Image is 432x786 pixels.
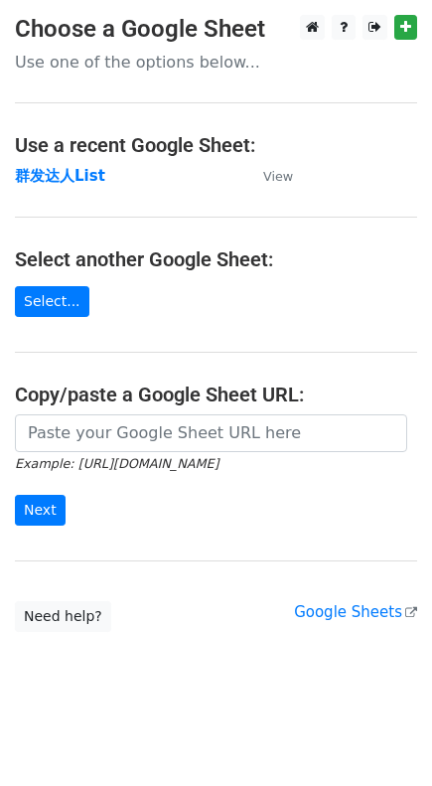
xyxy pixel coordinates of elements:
h4: Copy/paste a Google Sheet URL: [15,383,417,406]
small: Example: [URL][DOMAIN_NAME] [15,456,218,471]
a: Need help? [15,601,111,632]
h4: Use a recent Google Sheet: [15,133,417,157]
h4: Select another Google Sheet: [15,247,417,271]
p: Use one of the options below... [15,52,417,73]
a: Google Sheets [294,603,417,621]
h3: Choose a Google Sheet [15,15,417,44]
a: View [243,167,293,185]
input: Paste your Google Sheet URL here [15,414,407,452]
input: Next [15,495,66,526]
a: 群发达人List [15,167,105,185]
a: Select... [15,286,89,317]
small: View [263,169,293,184]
